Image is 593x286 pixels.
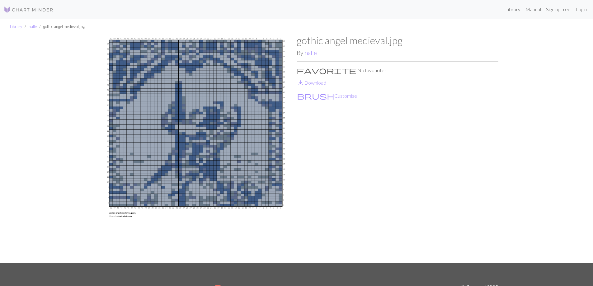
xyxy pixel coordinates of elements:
[297,91,334,100] span: brush
[297,92,334,100] i: Customise
[297,92,357,100] button: CustomiseCustomise
[10,24,22,29] a: Library
[297,67,498,74] p: No favourites
[297,80,326,86] a: DownloadDownload
[523,3,544,16] a: Manual
[297,78,304,87] span: save_alt
[573,3,589,16] a: Login
[4,6,54,13] img: Logo
[297,66,356,75] span: favorite
[544,3,573,16] a: Sign up free
[503,3,523,16] a: Library
[297,67,356,74] i: Favourite
[95,35,297,263] img: gothic angel medieval.jpg
[29,24,37,29] a: nalle
[304,49,317,56] a: nalle
[297,79,304,87] i: Download
[297,35,498,46] h1: gothic angel medieval.jpg
[297,49,498,56] h2: By
[37,24,85,30] li: gothic angel medieval.jpg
